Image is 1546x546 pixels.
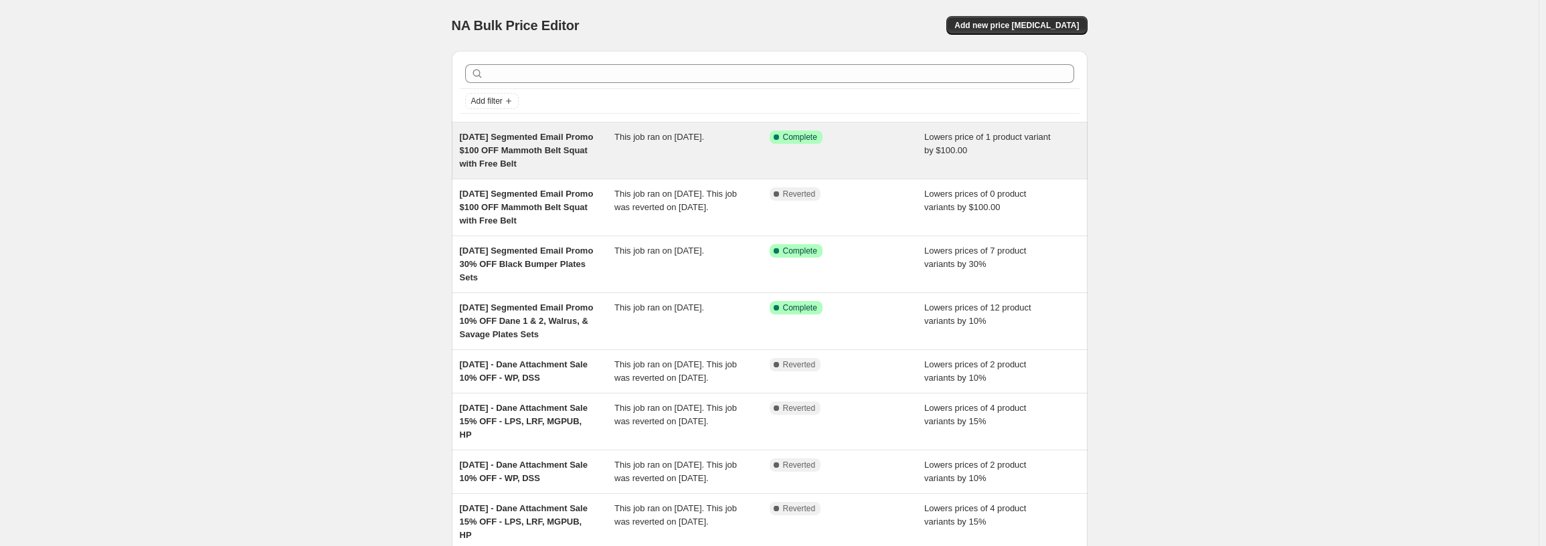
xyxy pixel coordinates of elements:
button: Add filter [465,93,519,109]
span: Lowers prices of 2 product variants by 10% [924,460,1026,483]
span: This job ran on [DATE]. This job was reverted on [DATE]. [614,189,737,212]
span: Complete [783,132,817,143]
span: [DATE] - Dane Attachment Sale 10% OFF - WP, DSS [460,359,588,383]
span: Add new price [MEDICAL_DATA] [954,20,1079,31]
span: This job ran on [DATE]. This job was reverted on [DATE]. [614,503,737,527]
span: Lowers prices of 2 product variants by 10% [924,359,1026,383]
span: Lowers prices of 12 product variants by 10% [924,302,1031,326]
span: Lowers prices of 4 product variants by 15% [924,403,1026,426]
span: Reverted [783,189,816,199]
span: Complete [783,302,817,313]
span: This job ran on [DATE]. [614,246,704,256]
span: [DATE] - Dane Attachment Sale 15% OFF - LPS, LRF, MGPUB, HP [460,503,588,540]
span: Reverted [783,403,816,414]
span: [DATE] - Dane Attachment Sale 15% OFF - LPS, LRF, MGPUB, HP [460,403,588,440]
span: This job ran on [DATE]. [614,132,704,142]
span: Lowers prices of 7 product variants by 30% [924,246,1026,269]
span: Lowers prices of 0 product variants by $100.00 [924,189,1026,212]
span: [DATE] Segmented Email Promo $100 OFF Mammoth Belt Squat with Free Belt [460,189,594,225]
span: Reverted [783,460,816,470]
span: Lowers prices of 4 product variants by 15% [924,503,1026,527]
span: [DATE] - Dane Attachment Sale 10% OFF - WP, DSS [460,460,588,483]
span: This job ran on [DATE]. [614,302,704,312]
span: This job ran on [DATE]. This job was reverted on [DATE]. [614,403,737,426]
span: This job ran on [DATE]. This job was reverted on [DATE]. [614,359,737,383]
span: Lowers price of 1 product variant by $100.00 [924,132,1051,155]
button: Add new price [MEDICAL_DATA] [946,16,1087,35]
span: [DATE] Segmented Email Promo 30% OFF Black Bumper Plates Sets [460,246,594,282]
span: This job ran on [DATE]. This job was reverted on [DATE]. [614,460,737,483]
span: Reverted [783,503,816,514]
span: Reverted [783,359,816,370]
span: Add filter [471,96,503,106]
span: [DATE] Segmented Email Promo 10% OFF Dane 1 & 2, Walrus, & Savage Plates Sets [460,302,594,339]
span: NA Bulk Price Editor [452,18,580,33]
span: Complete [783,246,817,256]
span: [DATE] Segmented Email Promo $100 OFF Mammoth Belt Squat with Free Belt [460,132,594,169]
